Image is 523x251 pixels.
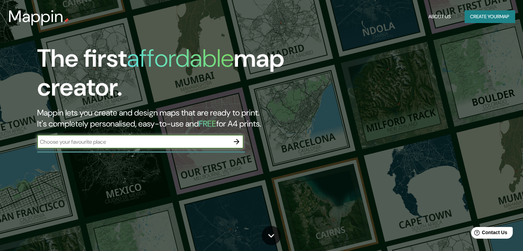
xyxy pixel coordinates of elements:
[462,224,515,243] iframe: Help widget launcher
[37,138,230,146] input: Choose your favourite place
[465,10,515,23] button: Create yourmap
[37,44,299,107] h1: The first map creator.
[426,10,454,23] button: About Us
[64,18,69,23] img: mappin-pin
[8,7,64,26] h3: Mappin
[199,118,216,129] h5: FREE
[127,42,234,74] h1: affordable
[37,107,299,129] h2: Mappin lets you create and design maps that are ready to print. It's completely personalised, eas...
